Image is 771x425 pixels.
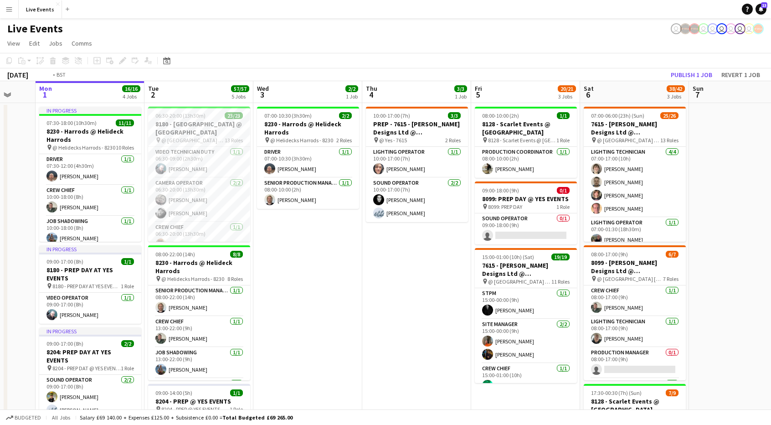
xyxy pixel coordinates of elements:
span: 7 [691,89,704,100]
span: 13 [761,2,767,8]
app-job-card: 08:00-22:00 (14h)8/88230 - Harrods @ Helideck Harrods @ Helidecks Harrods - 82308 RolesSenior Pro... [148,245,250,380]
app-card-role: Video Technician Duty1/106:30-09:00 (2h30m)[PERSON_NAME] [148,147,250,178]
h3: 8128 - Scarlet Events @ [GEOGRAPHIC_DATA] [475,120,577,136]
span: 09:00-18:00 (9h) [482,187,519,194]
app-job-card: In progress09:00-17:00 (8h)1/18180 - PREP DAY AT YES EVENTS 8180 - PREP DAY AT YES EVENTS1 RoleVi... [39,245,141,324]
app-user-avatar: Production Managers [689,23,700,34]
h3: PREP - 7615 - [PERSON_NAME] Designs Ltd @ [GEOGRAPHIC_DATA] [366,120,468,136]
span: 09:00-17:00 (8h) [46,340,83,347]
span: 10 Roles [116,144,134,151]
span: 5 [473,89,482,100]
span: 8/8 [230,251,243,258]
div: 5 Jobs [231,93,249,100]
div: Salary £69 140.00 + Expenses £125.00 + Subsistence £0.00 = [80,414,293,421]
app-card-role: Driver1/107:30-12:00 (4h30m)[PERSON_NAME] [39,154,141,185]
app-card-role: Lighting Operator1/107:00-01:30 (18h30m)[PERSON_NAME] [584,218,686,249]
span: 6 [582,89,594,100]
div: 1 Job [455,93,467,100]
span: View [7,39,20,47]
div: [DATE] [7,70,28,79]
app-card-role: Site Manager2/215:00-00:00 (9h)[PERSON_NAME][PERSON_NAME] [475,319,577,363]
a: Edit [26,37,43,49]
app-card-role: STPM1/115:00-00:00 (9h)[PERSON_NAME] [475,288,577,319]
app-card-role: Crew Chief1/115:00-01:00 (10h)[PERSON_NAME] [475,363,577,394]
span: @ Yes - 7615 [379,137,407,144]
app-card-role: Job Shadowing1/110:00-18:00 (8h)[PERSON_NAME] [39,216,141,247]
app-card-role: Crew Chief1/106:30-20:00 (13h30m)[PERSON_NAME] [148,222,250,253]
span: Edit [29,39,40,47]
h3: 8180 - PREP DAY AT YES EVENTS [39,266,141,282]
span: 07:00-10:30 (3h30m) [264,112,312,119]
app-card-role: Production Manager0/108:00-17:00 (9h) [584,347,686,378]
span: @ [GEOGRAPHIC_DATA] [GEOGRAPHIC_DATA] - 8099 [597,275,663,282]
span: 8 Roles [227,275,243,282]
span: 13 Roles [225,137,243,144]
span: 2 Roles [336,137,352,144]
app-job-card: 07:00-06:00 (23h) (Sun)25/267615 - [PERSON_NAME] Designs Ltd @ [GEOGRAPHIC_DATA] @ [GEOGRAPHIC_DA... [584,107,686,242]
app-card-role: Crew Chief1/110:00-18:00 (8h)[PERSON_NAME] [39,185,141,216]
button: Publish 1 job [667,69,716,81]
span: Mon [39,84,52,93]
h3: 8099 - [PERSON_NAME] Designs Ltd @ [GEOGRAPHIC_DATA] [584,259,686,275]
div: 08:00-10:00 (2h)1/18128 - Scarlet Events @ [GEOGRAPHIC_DATA] 8128 - Scarlet Events @ [GEOGRAPHIC_... [475,107,577,178]
h3: 7615 - [PERSON_NAME] Designs Ltd @ [GEOGRAPHIC_DATA] [475,261,577,278]
span: 09:00-17:00 (8h) [46,258,83,265]
span: 8204 - PREP @ YES EVENTS [161,406,220,413]
h3: 8204 - PREP @ YES EVENTS [148,397,250,405]
span: 23/23 [225,112,243,119]
app-job-card: 07:00-10:30 (3h30m)2/28230 - Harrods @ Helideck Harrods @ Helidecks Harrods - 82302 RolesDriver1/... [257,107,359,209]
app-card-role: Lighting Operator1/110:00-17:00 (7h)[PERSON_NAME] [366,147,468,178]
div: 1 Job [346,93,358,100]
div: BST [57,71,66,78]
span: 2 [147,89,159,100]
span: Wed [257,84,269,93]
app-card-role: Senior Production Manager1/108:00-10:00 (2h)[PERSON_NAME] [257,178,359,209]
span: 20/21 [558,85,576,92]
span: 2/2 [339,112,352,119]
app-user-avatar: Technical Department [735,23,745,34]
span: 13 Roles [660,137,678,144]
h3: 8128 - Scarlet Events @ [GEOGRAPHIC_DATA] [584,397,686,414]
app-card-role: Crew Chief1/113:00-22:00 (9h)[PERSON_NAME] [148,316,250,347]
app-card-role: Lighting Technician4/407:00-17:00 (10h)[PERSON_NAME][PERSON_NAME][PERSON_NAME][PERSON_NAME] [584,147,686,218]
span: Comms [72,39,92,47]
span: @ Helidecks Harrods - 8230 [52,144,115,151]
a: Jobs [45,37,66,49]
span: Thu [366,84,377,93]
span: Budgeted [15,415,41,421]
h3: 8230 - Harrods @ Helideck Harrods [257,120,359,136]
app-card-role: Lighting Technician1/1 [148,378,250,409]
span: @ [GEOGRAPHIC_DATA] - 7615 [488,278,551,285]
app-card-role: Camera Operator2/206:30-20:00 (13h30m)[PERSON_NAME][PERSON_NAME] [148,178,250,222]
div: 3 Jobs [558,93,576,100]
app-job-card: 09:00-18:00 (9h)0/18099: PREP DAY @ YES EVENTS 8099: PREP DAY1 RoleSound Operator0/109:00-18:00 (9h) [475,181,577,244]
span: Sun [693,84,704,93]
span: 7 Roles [663,275,678,282]
span: Fri [475,84,482,93]
span: 08:00-17:00 (9h) [591,251,628,258]
div: In progress [39,327,141,335]
a: 13 [756,4,766,15]
span: 25/26 [660,112,678,119]
h3: 7615 - [PERSON_NAME] Designs Ltd @ [GEOGRAPHIC_DATA] [584,120,686,136]
h3: 8230 - Harrods @ Helideck Harrods [148,259,250,275]
span: 2/2 [121,340,134,347]
span: 3 [256,89,269,100]
app-job-card: 06:30-20:00 (13h30m)23/238180 - [GEOGRAPHIC_DATA] @ [GEOGRAPHIC_DATA] @ [GEOGRAPHIC_DATA] - 81801... [148,107,250,242]
div: 10:00-17:00 (7h)3/3PREP - 7615 - [PERSON_NAME] Designs Ltd @ [GEOGRAPHIC_DATA] @ Yes - 76152 Role... [366,107,468,222]
div: 4 Jobs [123,93,140,100]
span: 09:00-14:00 (5h) [155,389,192,396]
app-user-avatar: Technical Department [716,23,727,34]
app-job-card: 08:00-17:00 (9h)6/78099 - [PERSON_NAME] Designs Ltd @ [GEOGRAPHIC_DATA] @ [GEOGRAPHIC_DATA] [GEOG... [584,245,686,380]
button: Revert 1 job [718,69,764,81]
app-card-role: Production Coordinator1/108:00-10:00 (2h)[PERSON_NAME] [475,147,577,178]
span: 1/1 [230,389,243,396]
span: Sat [584,84,594,93]
span: 16/16 [122,85,140,92]
span: 1 Role [121,283,134,290]
button: Budgeted [5,413,42,423]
